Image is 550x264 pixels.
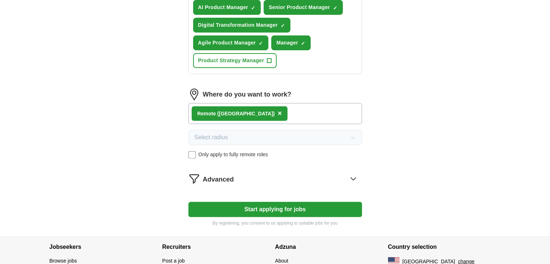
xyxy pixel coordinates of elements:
button: Start applying for jobs [188,202,362,217]
a: Post a job [162,258,185,264]
button: Select radius [188,130,362,145]
button: Agile Product Manager✓ [193,35,269,50]
span: Agile Product Manager [198,39,256,47]
span: Select radius [195,133,228,142]
span: Product Strategy Manager [198,57,264,64]
button: Product Strategy Manager [193,53,277,68]
img: filter [188,173,200,184]
input: Only apply to fully remote roles [188,151,196,158]
span: Digital Transformation Manager [198,21,278,29]
span: AI Product Manager [198,4,248,11]
span: × [278,109,282,117]
span: ✓ [251,5,255,11]
span: Senior Product Manager [269,4,330,11]
button: Digital Transformation Manager✓ [193,18,291,33]
h4: Country selection [388,237,501,257]
label: Where do you want to work? [203,90,291,99]
span: Only apply to fully remote roles [199,151,268,158]
a: About [275,258,289,264]
div: Remote ([GEOGRAPHIC_DATA]) [197,110,275,118]
span: Manager [276,39,298,47]
img: location.png [188,89,200,100]
span: ✓ [301,41,305,46]
button: × [278,108,282,119]
span: ✓ [259,41,263,46]
button: Manager✓ [271,35,311,50]
span: ✓ [281,23,285,29]
p: By registering, you consent to us applying to suitable jobs for you [188,220,362,226]
a: Browse jobs [50,258,77,264]
span: ✓ [333,5,337,11]
span: Advanced [203,175,234,184]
